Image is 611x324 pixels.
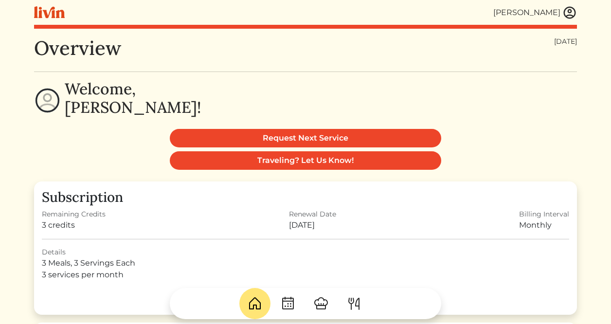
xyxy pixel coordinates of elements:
div: 3 Meals, 3 Servings Each [42,257,569,269]
h2: Welcome, [PERSON_NAME]! [65,80,201,117]
a: Traveling? Let Us Know! [170,151,441,170]
a: Request Next Service [170,129,441,147]
div: Renewal Date [289,209,336,219]
div: 3 credits [42,219,106,231]
div: Billing Interval [519,209,569,219]
img: House-9bf13187bcbb5817f509fe5e7408150f90897510c4275e13d0d5fca38e0b5951.svg [247,296,263,311]
img: livin-logo-a0d97d1a881af30f6274990eb6222085a2533c92bbd1e4f22c21b4f0d0e3210c.svg [34,6,65,18]
div: [DATE] [554,36,577,47]
img: profile-circle-6dcd711754eaac681cb4e5fa6e5947ecf152da99a3a386d1f417117c42b37ef2.svg [34,87,61,114]
div: 3 services per month [42,269,569,281]
img: user_account-e6e16d2ec92f44fc35f99ef0dc9cddf60790bfa021a6ecb1c896eb5d2907b31c.svg [562,5,577,20]
h3: Subscription [42,189,569,206]
div: Monthly [519,219,569,231]
div: [DATE] [289,219,336,231]
img: ChefHat-a374fb509e4f37eb0702ca99f5f64f3b6956810f32a249b33092029f8484b388.svg [313,296,329,311]
div: Details [42,247,569,257]
img: ForkKnife-55491504ffdb50bab0c1e09e7649658475375261d09fd45db06cec23bce548bf.svg [346,296,362,311]
img: CalendarDots-5bcf9d9080389f2a281d69619e1c85352834be518fbc73d9501aef674afc0d57.svg [280,296,296,311]
h1: Overview [34,36,121,60]
div: [PERSON_NAME] [493,7,560,18]
div: Remaining Credits [42,209,106,219]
